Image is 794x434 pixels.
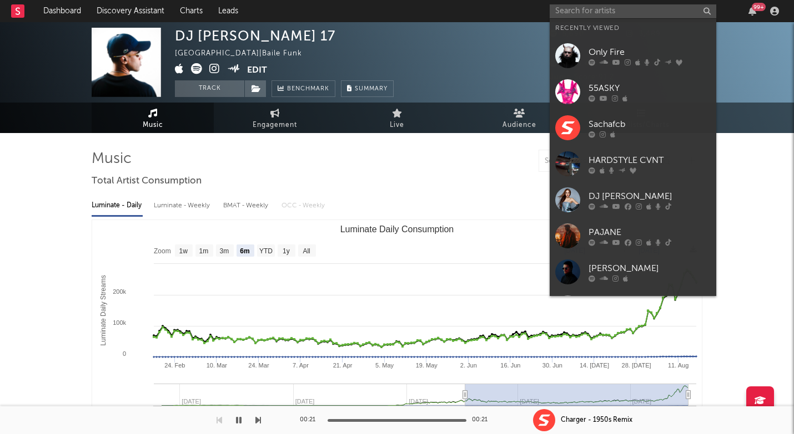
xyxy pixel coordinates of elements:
text: 2. Jun [460,362,477,369]
a: Music [92,103,214,133]
text: Luminate Daily Streams [99,275,107,345]
text: 1m [199,247,209,255]
a: Audience [458,103,580,133]
a: Only Fire [550,38,716,74]
text: 24. Feb [164,362,185,369]
span: Benchmark [287,83,329,96]
div: PAJANE [589,226,711,239]
span: Summary [355,86,388,92]
span: Total Artist Consumption [92,175,202,188]
text: All [303,247,310,255]
a: Sachafcb [550,110,716,146]
div: 99 + [752,3,766,11]
a: DJ [PERSON_NAME] [550,182,716,218]
text: 6m [240,247,249,255]
div: HARDSTYLE CVNT [589,154,711,167]
a: Engagement [214,103,336,133]
button: Edit [247,63,267,77]
button: Track [175,80,244,97]
text: 200k [113,288,126,295]
text: 11. Aug [668,362,689,369]
a: Live [336,103,458,133]
div: DJ [PERSON_NAME] [589,190,711,203]
a: [PERSON_NAME] [550,254,716,290]
div: Only Fire [589,45,711,59]
div: [GEOGRAPHIC_DATA] | Baile Funk [175,47,315,60]
text: 1y [283,247,290,255]
button: Summary [341,80,394,97]
div: Luminate - Daily [92,196,143,215]
a: Benchmark [272,80,335,97]
a: PAJANE [550,218,716,254]
div: 00:21 [472,413,494,427]
text: 24. Mar [248,362,269,369]
div: 00:21 [300,413,322,427]
text: 1w [179,247,188,255]
text: 21. Apr [333,362,353,369]
span: Music [143,119,163,132]
span: Audience [502,119,536,132]
text: YTD [259,247,273,255]
text: 100k [113,319,126,326]
span: Live [390,119,404,132]
text: Zoom [154,247,171,255]
text: 28. [DATE] [622,362,651,369]
text: 5. May [375,362,394,369]
a: 55ASKY [550,74,716,110]
span: Engagement [253,119,297,132]
text: 0 [123,350,126,357]
div: Sachafcb [589,118,711,131]
text: 10. Mar [207,362,228,369]
div: Recently Viewed [555,22,711,35]
div: BMAT - Weekly [223,196,270,215]
div: 55ASKY [589,81,711,95]
a: HARDSTYLE CVNT [550,146,716,182]
input: Search for artists [550,4,716,18]
text: 3m [220,247,229,255]
div: Luminate - Weekly [154,196,212,215]
text: 16. Jun [500,362,520,369]
div: DJ [PERSON_NAME] 17 [175,28,335,44]
div: Charger - 1950s Remix [561,415,632,425]
text: 30. Jun [542,362,562,369]
input: Search by song name or URL [539,157,656,166]
button: 99+ [748,7,756,16]
text: 7. Apr [293,362,309,369]
div: [PERSON_NAME] [589,262,711,275]
text: Luminate Daily Consumption [340,224,454,234]
a: 22Bullets [550,290,716,326]
text: 14. [DATE] [580,362,609,369]
text: 19. May [416,362,438,369]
